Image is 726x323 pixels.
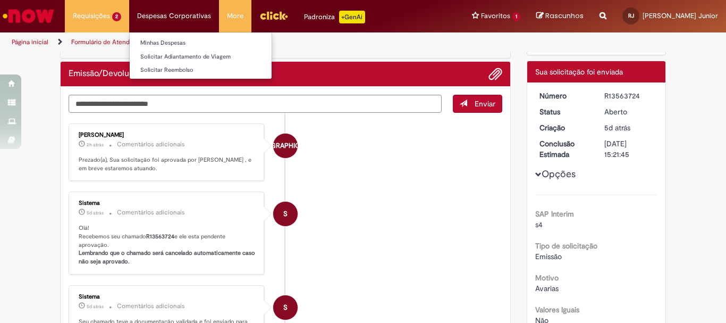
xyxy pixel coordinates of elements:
[79,156,256,172] p: Prezado(a), Sua solicitação foi aprovada por [PERSON_NAME] , e em breve estaremos atuando.
[112,12,121,21] span: 2
[1,5,56,27] img: ServiceNow
[117,208,185,217] small: Comentários adicionais
[531,90,597,101] dt: Número
[87,210,104,216] time: 25/09/2025 12:04:36
[604,106,654,117] div: Aberto
[453,95,502,113] button: Enviar
[475,99,495,109] span: Enviar
[531,138,597,160] dt: Conclusão Estimada
[273,295,298,320] div: System
[12,38,48,46] a: Página inicial
[129,32,272,79] ul: Despesas Corporativas
[273,134,298,158] div: Leandro De Sousa Novaes
[69,95,442,113] textarea: Digite sua mensagem aqui...
[79,200,256,206] div: Sistema
[535,220,543,229] span: s4
[259,7,288,23] img: click_logo_yellow_360x200.png
[304,11,365,23] div: Padroniza
[481,11,510,21] span: Favoritos
[117,302,185,311] small: Comentários adicionais
[87,142,104,148] span: 2h atrás
[130,64,272,76] a: Solicitar Reembolso
[79,294,256,300] div: Sistema
[604,90,654,101] div: R13563724
[535,252,562,261] span: Emissão
[71,38,150,46] a: Formulário de Atendimento
[339,11,365,23] p: +GenAi
[87,303,104,310] span: 5d atrás
[283,295,288,320] span: S
[87,303,104,310] time: 25/09/2025 12:04:27
[146,233,174,241] b: R13563724
[73,11,110,21] span: Requisições
[273,202,298,226] div: System
[535,273,559,283] b: Motivo
[604,123,630,132] time: 24/09/2025 15:43:17
[69,69,261,79] h2: Emissão/Devolução Encontro de Contas Fornecedor Histórico de tíquete
[535,209,574,219] b: SAP Interim
[137,11,211,21] span: Despesas Corporativas
[8,32,476,52] ul: Trilhas de página
[604,123,630,132] span: 5d atrás
[535,241,597,251] b: Tipo de solicitação
[227,11,243,21] span: More
[604,138,654,160] div: [DATE] 15:21:45
[87,142,104,148] time: 29/09/2025 13:38:23
[531,122,597,133] dt: Criação
[535,305,579,314] b: Valores Iguais
[249,133,322,159] span: [DEMOGRAPHIC_DATA]
[628,12,634,19] span: RJ
[545,11,584,21] span: Rascunhos
[79,132,256,138] div: [PERSON_NAME]
[79,249,257,266] b: Lembrando que o chamado será cancelado automaticamente caso não seja aprovado.
[643,11,718,20] span: [PERSON_NAME] Junior
[536,11,584,21] a: Rascunhos
[535,284,559,293] span: Avarias
[535,67,623,77] span: Sua solicitação foi enviada
[604,122,654,133] div: 24/09/2025 15:43:17
[130,51,272,63] a: Solicitar Adiantamento de Viagem
[87,210,104,216] span: 5d atrás
[512,12,520,21] span: 1
[488,67,502,81] button: Adicionar anexos
[531,106,597,117] dt: Status
[130,37,272,49] a: Minhas Despesas
[117,140,185,149] small: Comentários adicionais
[283,201,288,227] span: S
[79,224,256,266] p: Olá! Recebemos seu chamado e ele esta pendente aprovação.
